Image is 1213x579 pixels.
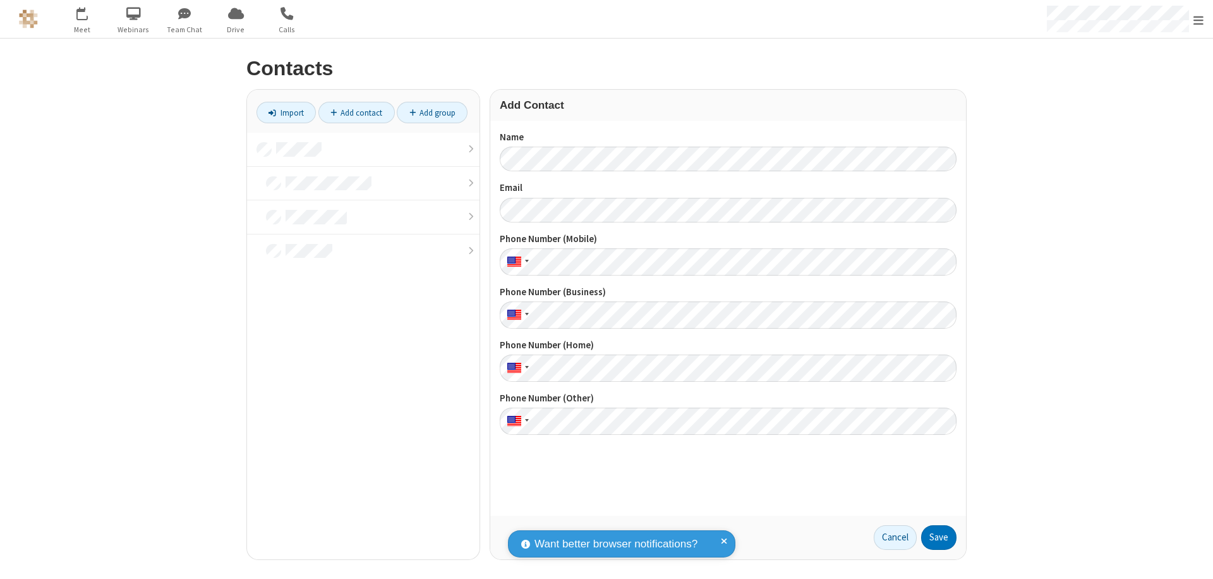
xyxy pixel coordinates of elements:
[59,24,106,35] span: Meet
[534,536,697,552] span: Want better browser notifications?
[500,232,957,247] label: Phone Number (Mobile)
[500,285,957,300] label: Phone Number (Business)
[246,58,967,80] h2: Contacts
[500,338,957,353] label: Phone Number (Home)
[500,355,533,382] div: United States: + 1
[1181,546,1204,570] iframe: Chat
[874,525,917,551] a: Cancel
[500,248,533,276] div: United States: + 1
[500,99,957,111] h3: Add Contact
[318,102,395,123] a: Add contact
[212,24,260,35] span: Drive
[500,408,533,435] div: United States: + 1
[500,181,957,195] label: Email
[500,130,957,145] label: Name
[500,302,533,329] div: United States: + 1
[19,9,38,28] img: QA Selenium DO NOT DELETE OR CHANGE
[921,525,957,551] button: Save
[263,24,311,35] span: Calls
[110,24,157,35] span: Webinars
[500,391,957,406] label: Phone Number (Other)
[397,102,468,123] a: Add group
[85,7,94,16] div: 1
[161,24,208,35] span: Team Chat
[256,102,316,123] a: Import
